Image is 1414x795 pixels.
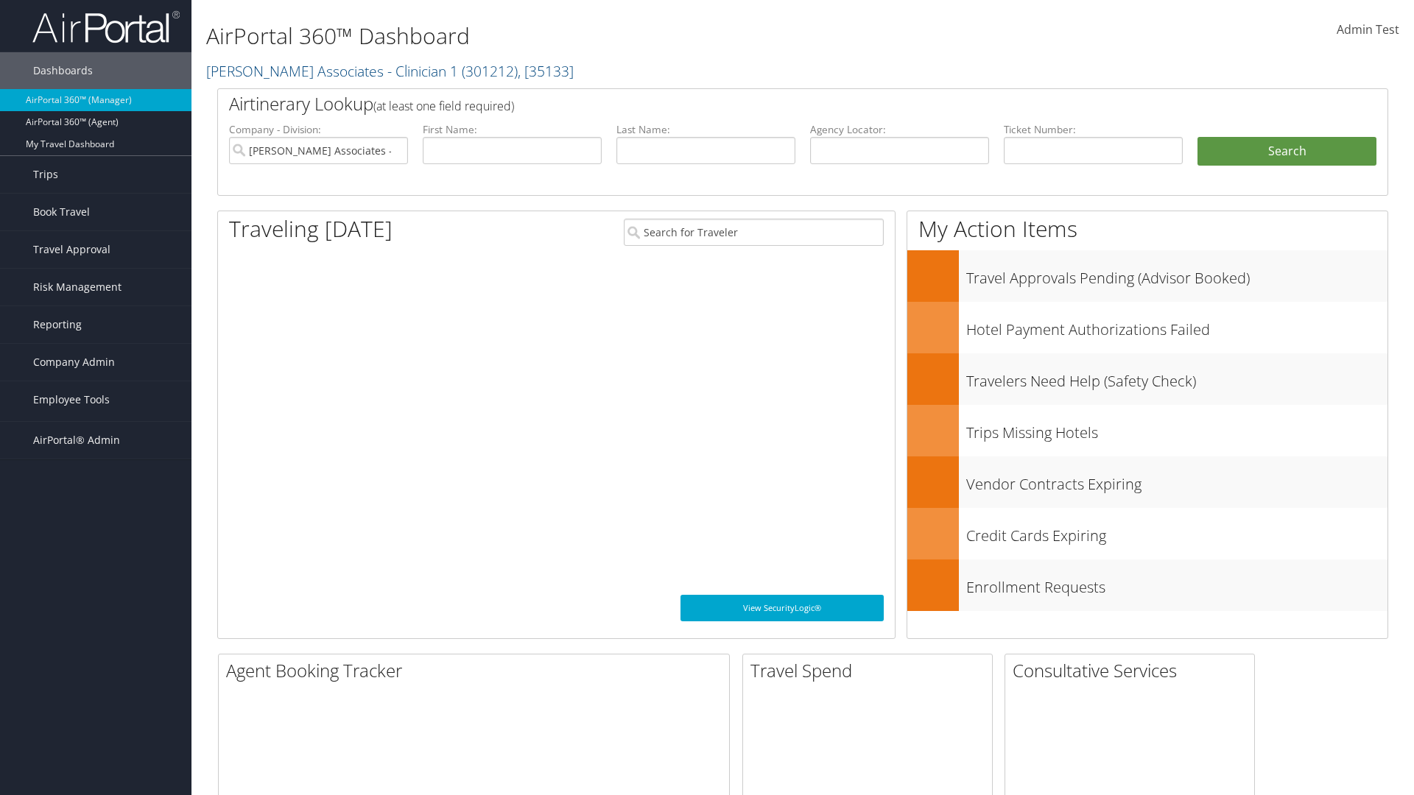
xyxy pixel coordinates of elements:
a: Travel Approvals Pending (Advisor Booked) [907,250,1387,302]
label: Company - Division: [229,122,408,137]
h1: AirPortal 360™ Dashboard [206,21,1002,52]
h3: Hotel Payment Authorizations Failed [966,312,1387,340]
a: View SecurityLogic® [680,595,884,621]
label: First Name: [423,122,602,137]
span: Travel Approval [33,231,110,268]
img: airportal-logo.png [32,10,180,44]
span: Risk Management [33,269,122,305]
h2: Agent Booking Tracker [226,658,729,683]
a: Admin Test [1337,7,1399,53]
h3: Credit Cards Expiring [966,518,1387,546]
h1: My Action Items [907,213,1387,244]
a: [PERSON_NAME] Associates - Clinician 1 [206,61,574,81]
h2: Airtinerary Lookup [229,91,1279,116]
span: AirPortal® Admin [33,422,120,459]
h3: Trips Missing Hotels [966,415,1387,443]
button: Search [1197,137,1376,166]
span: Book Travel [33,194,90,230]
h3: Travel Approvals Pending (Advisor Booked) [966,261,1387,289]
a: Enrollment Requests [907,559,1387,611]
h1: Traveling [DATE] [229,213,393,244]
a: Vendor Contracts Expiring [907,456,1387,508]
h2: Consultative Services [1013,658,1254,683]
h3: Vendor Contracts Expiring [966,467,1387,495]
h3: Enrollment Requests [966,570,1387,598]
span: Trips [33,156,58,193]
a: Hotel Payment Authorizations Failed [907,302,1387,353]
span: Admin Test [1337,21,1399,38]
span: (at least one field required) [373,98,514,114]
span: ( 301212 ) [462,61,518,81]
input: Search for Traveler [624,219,884,246]
a: Travelers Need Help (Safety Check) [907,353,1387,405]
span: , [ 35133 ] [518,61,574,81]
label: Last Name: [616,122,795,137]
span: Reporting [33,306,82,343]
label: Ticket Number: [1004,122,1183,137]
h2: Travel Spend [750,658,992,683]
span: Company Admin [33,344,115,381]
span: Employee Tools [33,381,110,418]
a: Trips Missing Hotels [907,405,1387,456]
a: Credit Cards Expiring [907,508,1387,559]
h3: Travelers Need Help (Safety Check) [966,364,1387,392]
span: Dashboards [33,52,93,89]
label: Agency Locator: [810,122,989,137]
